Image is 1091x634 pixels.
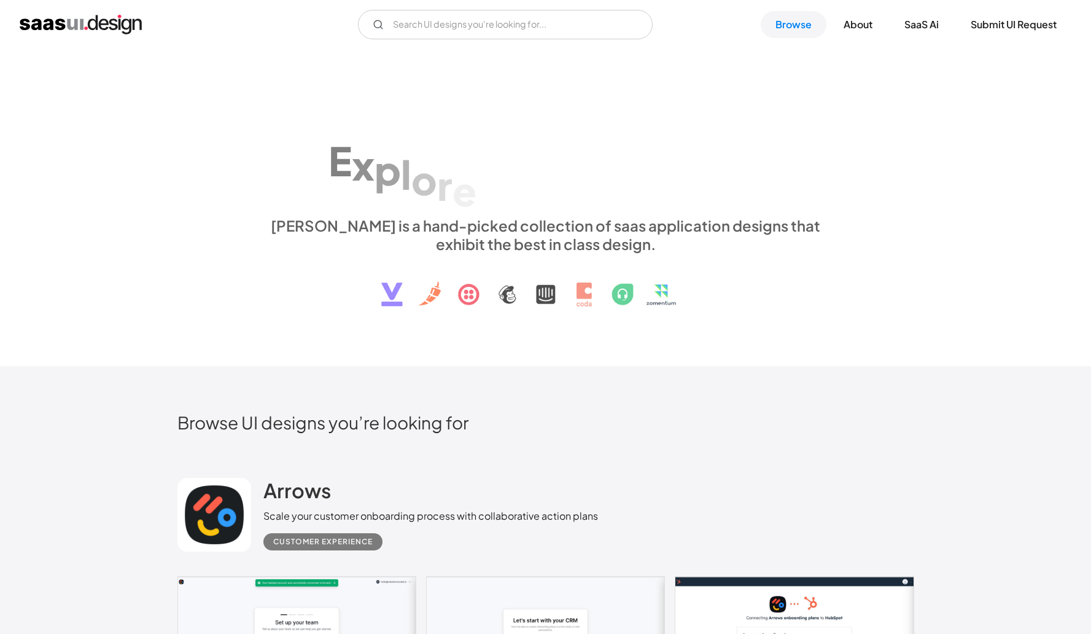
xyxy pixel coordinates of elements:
form: Email Form [358,10,653,39]
a: About [829,11,887,38]
div: Scale your customer onboarding process with collaborative action plans [263,509,598,523]
h2: Browse UI designs you’re looking for [177,412,914,433]
h2: Arrows [263,478,331,503]
a: Browse [761,11,826,38]
div: l [401,151,411,198]
div: p [375,146,401,193]
img: text, icon, saas logo [360,253,732,317]
div: Customer Experience [273,534,373,549]
div: E [328,137,352,184]
input: Search UI designs you're looking for... [358,10,653,39]
a: Arrows [263,478,331,509]
a: Submit UI Request [956,11,1071,38]
a: SaaS Ai [890,11,953,38]
div: o [411,156,437,203]
div: e [452,167,476,214]
h1: Explore SaaS UI design patterns & interactions. [263,110,828,205]
a: home [20,15,142,34]
div: r [437,161,452,208]
div: x [352,141,375,189]
div: [PERSON_NAME] is a hand-picked collection of saas application designs that exhibit the best in cl... [263,216,828,253]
